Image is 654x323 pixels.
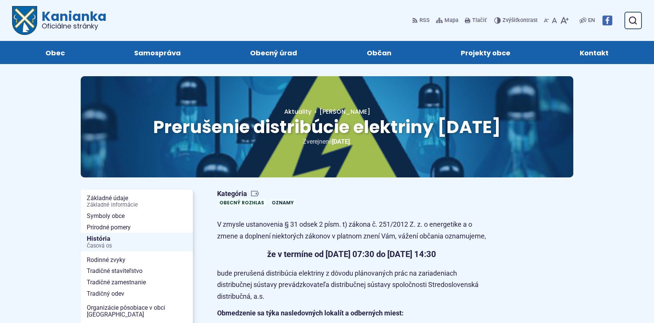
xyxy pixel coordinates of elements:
[217,199,266,207] a: Obecný rozhlas
[81,222,193,233] a: Prírodné pomery
[12,6,106,35] a: Logo Kanianka, prejsť na domovskú stránku.
[542,13,551,28] button: Zmenšiť veľkosť písma
[472,17,487,24] span: Tlačiť
[367,41,391,64] span: Občan
[444,16,458,25] span: Mapa
[332,138,350,145] span: [DATE]
[502,17,517,24] span: Zvýšiť
[87,193,187,210] span: Základné údaje
[81,265,193,277] a: Tradičné staviteľstvo
[588,16,595,25] span: EN
[153,115,501,139] span: Prerušenie distribúcie elektriny [DATE]
[217,268,486,303] p: bude prerušená distribúcia elektriny z dôvodu plánovaných prác na zariadeniach distribučnej sústa...
[87,202,187,208] span: Základné informácie
[87,277,187,288] span: Tradičné zamestnanie
[461,41,510,64] span: Projekty obce
[87,210,187,222] span: Symboly obce
[81,302,193,320] a: Organizácie pôsobiace v obci [GEOGRAPHIC_DATA]
[134,41,181,64] span: Samospráva
[580,41,609,64] span: Kontakt
[311,107,370,116] a: [PERSON_NAME]
[433,41,537,64] a: Projekty obce
[81,233,193,251] a: HistóriaČasová os
[434,13,460,28] a: Mapa
[12,6,37,35] img: Prejsť na domovskú stránku
[81,277,193,288] a: Tradičné zamestnanie
[87,233,187,251] span: História
[217,190,299,198] span: Kategória
[107,41,208,64] a: Samospráva
[81,288,193,299] a: Tradičný odev
[87,288,187,299] span: Tradičný odev
[105,136,549,147] p: Zverejnené .
[494,13,539,28] button: Zvýšiťkontrast
[602,16,612,25] img: Prejsť na Facebook stránku
[412,13,431,28] a: RSS
[18,41,92,64] a: Obec
[45,41,65,64] span: Obec
[87,302,187,320] span: Organizácie pôsobiace v obci [GEOGRAPHIC_DATA]
[502,17,538,24] span: kontrast
[81,210,193,222] a: Symboly obce
[37,10,106,30] span: Kanianka
[551,13,559,28] button: Nastaviť pôvodnú veľkosť písma
[463,13,488,28] button: Tlačiť
[81,254,193,266] a: Rodinné zvyky
[250,41,297,64] span: Obecný úrad
[340,41,418,64] a: Občan
[87,254,187,266] span: Rodinné zvyky
[269,199,296,207] a: Oznamy
[267,249,436,259] strong: že v termíne od [DATE] 07:30 do [DATE] 14:30
[559,13,570,28] button: Zväčšiť veľkosť písma
[87,222,187,233] span: Prírodné pomery
[553,41,636,64] a: Kontakt
[319,107,370,116] span: [PERSON_NAME]
[223,41,324,64] a: Obecný úrad
[217,219,486,242] p: V zmysle ustanovenia § 31 odsek 2 písm. t) zákona č. 251/2012 Z. z. o energetike a o zmene a dopl...
[87,265,187,277] span: Tradičné staviteľstvo
[42,23,106,30] span: Oficiálne stránky
[284,107,311,116] a: Aktuality
[217,309,404,317] strong: Obmedzenie sa týka nasledovných lokalít a odberných miest:
[587,16,596,25] a: EN
[419,16,430,25] span: RSS
[87,243,187,249] span: Časová os
[81,193,193,210] a: Základné údajeZákladné informácie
